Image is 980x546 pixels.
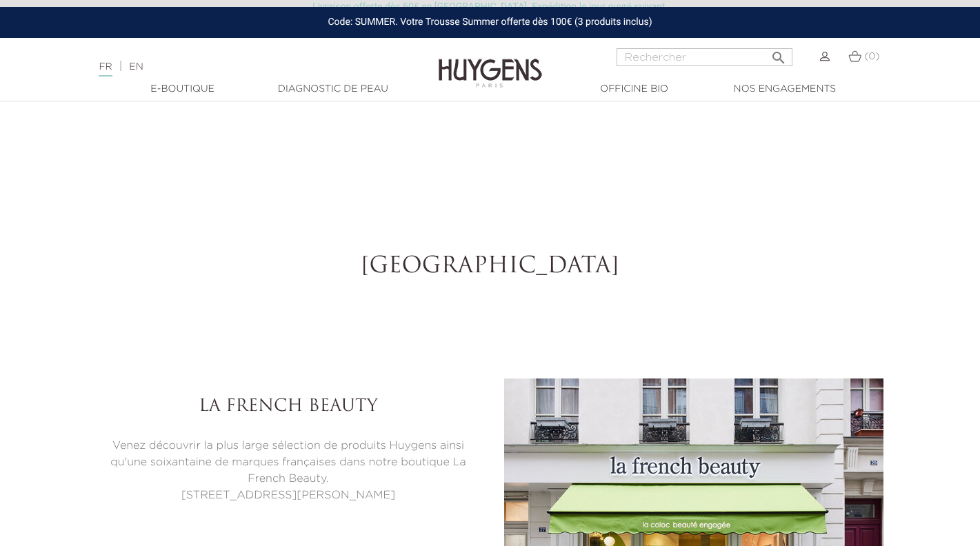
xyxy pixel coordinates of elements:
a: Nos engagements [716,82,854,97]
p: Venez découvrir la plus large sélection de produits Huygens ainsi qu'une soixantaine de marques f... [97,438,480,487]
div: | [92,59,398,75]
i:  [770,45,787,62]
span: (0) [865,52,880,61]
img: Huygens [439,37,542,90]
p: [STREET_ADDRESS][PERSON_NAME] [97,487,480,504]
a: E-Boutique [114,82,252,97]
h3: La French Beauty [97,397,480,417]
a: Officine Bio [566,82,703,97]
h2: [GEOGRAPHIC_DATA] [108,254,873,280]
a: EN [129,62,143,72]
a: FR [99,62,112,77]
input: Rechercher [617,48,792,66]
button:  [766,44,791,63]
a: Diagnostic de peau [264,82,402,97]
